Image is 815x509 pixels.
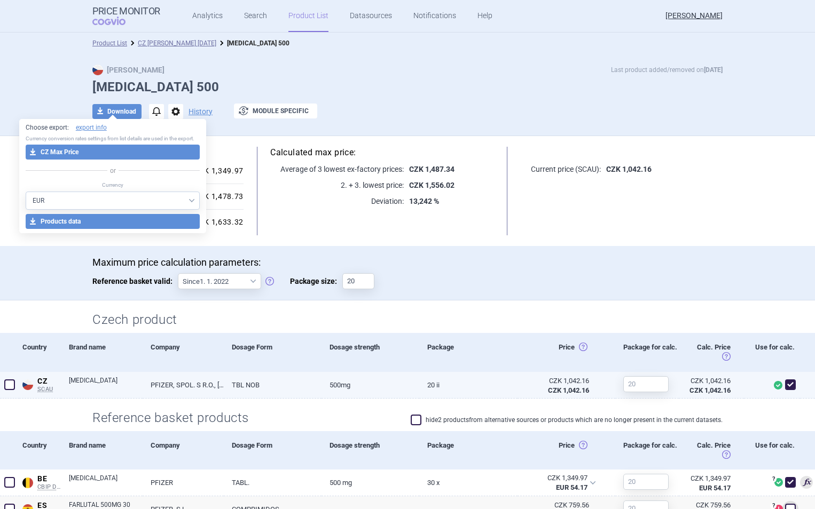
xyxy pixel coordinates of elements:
[322,470,419,496] a: 500 mg
[744,333,800,371] div: Use for calc.
[127,38,216,49] li: CZ MAX PRICE April 2025
[526,376,589,386] div: CZK 1,042.16
[19,472,61,491] a: BEBECBIP DCI
[227,39,289,47] strong: [MEDICAL_DATA] 500
[26,181,200,189] p: Currency
[37,386,61,393] span: SCAU
[409,181,454,189] strong: CZK 1,556.02
[19,431,61,470] div: Country
[270,180,404,190] p: 2. + 3. lowest price:
[525,473,587,492] abbr: SP-CAU-010 Belgie hrazené LP
[26,123,200,132] p: Choose export:
[270,164,404,174] p: Average of 3 lowest ex-factory prices:
[22,478,33,488] img: Belgium
[322,431,419,470] div: Dosage strength
[92,79,723,95] h1: [MEDICAL_DATA] 500
[92,6,160,17] strong: Price Monitor
[556,483,587,491] strong: EUR 54.17
[92,311,723,329] h2: Czech product
[521,164,601,174] p: Current price (SCAU):
[770,503,777,509] span: ?
[800,476,813,489] span: Lowest price
[224,333,322,371] div: Dosage Form
[224,431,322,470] div: Dosage Form
[37,377,61,386] span: CZ
[138,39,216,47] a: CZ [PERSON_NAME] [DATE]
[290,273,342,289] span: Package size:
[419,372,517,398] a: 20 II
[234,104,317,118] button: Module specific
[411,415,723,425] label: hide 2 products from alternative sources or products which are no longer present in the current d...
[679,431,744,470] div: Calc. Price
[92,66,164,74] strong: [PERSON_NAME]
[190,166,244,176] div: CZK 1,349.97
[92,38,127,49] li: Product List
[615,431,679,470] div: Package for calc.
[606,165,652,173] strong: CZK 1,042.16
[270,147,494,158] h5: Calculated max price:
[270,196,404,206] p: Deviation:
[143,431,224,470] div: Company
[322,333,419,371] div: Dosage strength
[19,333,61,371] div: Country
[143,372,224,398] a: PFIZER, SPOL. S R.O., [GEOGRAPHIC_DATA]
[419,333,517,371] div: Package
[76,123,107,132] a: export info
[92,39,127,47] a: Product List
[687,376,731,386] div: CZK 1,042.16
[525,473,587,483] div: CZK 1,349.97
[92,65,103,75] img: CZ
[770,476,777,482] span: ?
[679,333,744,371] div: Calc. Price
[224,372,322,398] a: TBL NOB
[679,372,744,400] a: CZK 1,042.16CZK 1,042.16
[322,372,419,398] a: 500MG
[699,484,731,492] strong: EUR 54.17
[61,431,143,470] div: Brand name
[518,431,615,470] div: Price
[689,386,731,394] strong: CZK 1,042.16
[687,474,731,483] div: CZK 1,349.97
[107,165,119,176] span: or
[744,431,800,470] div: Use for calc.
[92,257,723,268] p: Maximum price calculation parameters:
[704,66,723,74] strong: [DATE]
[178,273,261,289] select: Reference basket valid:
[548,386,589,394] strong: CZK 1,042.16
[190,218,244,227] div: CZK 1,633.32
[92,104,142,119] button: Download
[224,470,322,496] a: TABL.
[37,483,61,491] span: CBIP DCI
[69,473,143,492] a: [MEDICAL_DATA]
[679,470,744,497] a: CZK 1,349.97EUR 54.17
[92,17,140,25] span: COGVIO
[26,135,200,142] p: Currency conversion rates settings from list details are used in the export.
[342,273,374,289] input: Package size:
[189,108,213,115] button: History
[615,333,679,371] div: Package for calc.
[26,145,200,160] button: CZ Max Price
[26,214,200,229] button: Products data
[409,165,454,173] strong: CZK 1,487.34
[143,333,224,371] div: Company
[19,375,61,393] a: CZCZSCAU
[518,470,602,496] div: CZK 1,349.97EUR 54.17
[419,431,517,470] div: Package
[526,376,589,395] abbr: Česko ex-factory
[92,6,160,26] a: Price MonitorCOGVIO
[190,192,244,202] div: CZK 1,478.73
[409,197,439,205] strong: 13,242 %
[92,273,178,289] span: Reference basket valid:
[69,376,143,395] a: [MEDICAL_DATA]
[611,65,723,75] p: Last product added/removed on
[37,474,61,484] span: BE
[216,38,289,49] li: Provera 500
[623,474,669,490] input: 20
[623,376,669,392] input: 20
[92,409,257,427] h2: Reference basket products
[518,333,615,371] div: Price
[22,379,33,390] img: Czech Republic
[419,470,517,496] a: 30 x
[143,470,224,496] a: PFIZER
[61,333,143,371] div: Brand name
